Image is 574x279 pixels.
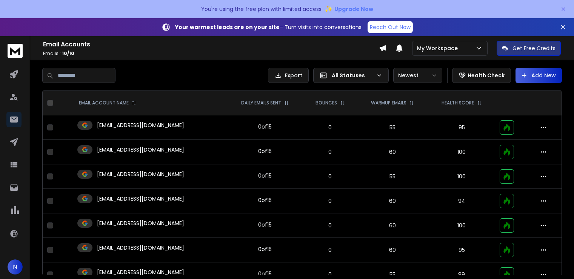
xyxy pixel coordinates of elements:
[97,195,184,202] p: [EMAIL_ADDRESS][DOMAIN_NAME]
[268,68,309,83] button: Export
[428,140,495,164] td: 100
[516,68,562,83] button: Add New
[308,222,352,229] p: 0
[258,245,272,253] div: 0 of 15
[258,196,272,204] div: 0 of 15
[452,68,511,83] button: Health Check
[97,268,184,276] p: [EMAIL_ADDRESS][DOMAIN_NAME]
[8,259,23,274] button: N
[97,244,184,251] p: [EMAIL_ADDRESS][DOMAIN_NAME]
[442,100,474,106] p: HEALTH SCORE
[357,238,428,262] td: 60
[428,164,495,189] td: 100
[97,121,184,129] p: [EMAIL_ADDRESS][DOMAIN_NAME]
[308,197,352,205] p: 0
[325,4,333,14] span: ✨
[357,140,428,164] td: 60
[258,172,272,179] div: 0 of 15
[43,51,379,57] p: Emails :
[308,173,352,180] p: 0
[97,219,184,227] p: [EMAIL_ADDRESS][DOMAIN_NAME]
[357,164,428,189] td: 55
[393,68,442,83] button: Newest
[175,23,362,31] p: – Turn visits into conversations
[308,124,352,131] p: 0
[417,44,461,52] p: My Workspace
[428,115,495,140] td: 95
[308,246,352,254] p: 0
[497,41,561,56] button: Get Free Credits
[468,72,505,79] p: Health Check
[325,2,373,17] button: ✨Upgrade Now
[315,100,337,106] p: BOUNCES
[258,221,272,228] div: 0 of 15
[428,238,495,262] td: 95
[97,170,184,178] p: [EMAIL_ADDRESS][DOMAIN_NAME]
[258,123,272,130] div: 0 of 15
[8,44,23,58] img: logo
[175,23,280,31] strong: Your warmest leads are on your site
[370,23,411,31] p: Reach Out Now
[43,40,379,49] h1: Email Accounts
[357,115,428,140] td: 55
[357,189,428,213] td: 60
[332,72,373,79] p: All Statuses
[334,5,373,13] span: Upgrade Now
[308,148,352,156] p: 0
[62,50,74,57] span: 10 / 10
[258,270,272,277] div: 0 of 15
[97,146,184,153] p: [EMAIL_ADDRESS][DOMAIN_NAME]
[512,44,556,52] p: Get Free Credits
[258,147,272,155] div: 0 of 15
[428,189,495,213] td: 94
[201,5,322,13] p: You're using the free plan with limited access
[357,213,428,238] td: 60
[79,100,136,106] div: EMAIL ACCOUNT NAME
[371,100,406,106] p: WARMUP EMAILS
[428,213,495,238] td: 100
[308,271,352,278] p: 0
[241,100,281,106] p: DAILY EMAILS SENT
[368,21,413,33] a: Reach Out Now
